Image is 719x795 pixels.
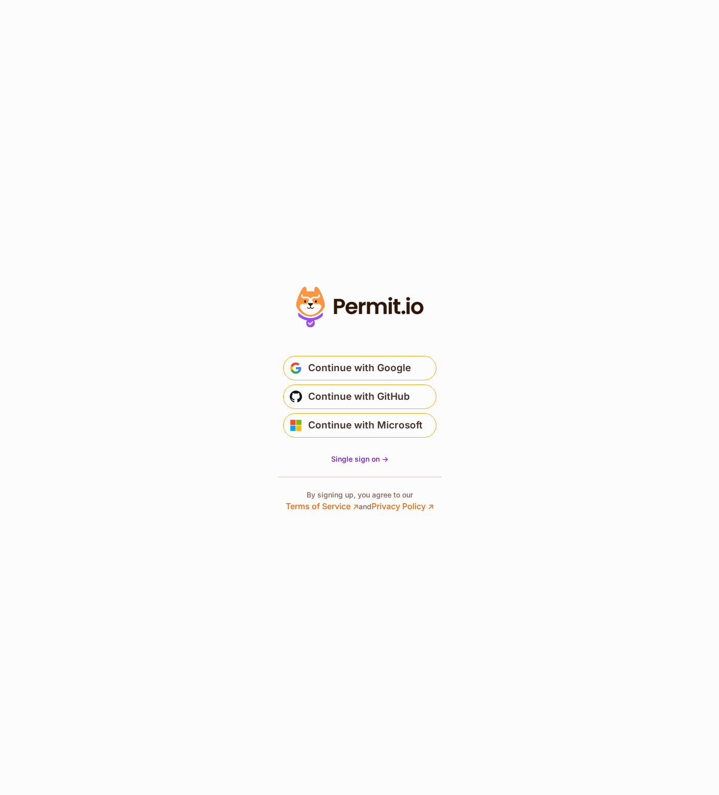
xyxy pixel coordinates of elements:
button: Continue with Microsoft [283,413,436,438]
span: Continue with Google [308,360,411,376]
button: Continue with Google [283,356,436,380]
span: Continue with Microsoft [308,417,423,434]
span: Continue with GitHub [308,389,410,405]
a: Single sign on -> [331,454,388,464]
span: Single sign on -> [331,455,388,463]
a: Privacy Policy ↗ [372,501,434,511]
button: Continue with GitHub [283,384,436,409]
p: By signing up, you agree to our and [286,490,434,512]
a: Terms of Service ↗ [286,501,359,511]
